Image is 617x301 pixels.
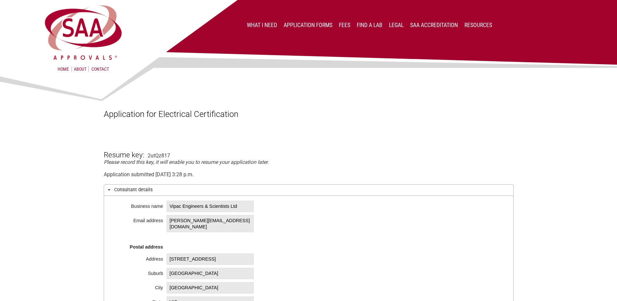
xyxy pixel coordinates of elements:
[410,22,458,28] a: SAA Accreditation
[104,159,269,165] em: Please record this key, it will enable you to resume your application later.
[167,201,254,212] span: Vipac Engineers & Scientists Ltd
[130,244,163,250] strong: Postal address
[389,22,404,28] a: Legal
[104,139,144,159] h3: Resume key:
[104,171,514,178] div: Application submitted [DATE] 3:28 p.m.
[43,4,124,61] img: SAA Approvals
[167,253,254,265] span: [STREET_ADDRESS]
[72,66,89,72] a: About
[464,22,492,28] a: Resources
[148,152,170,159] div: 2utQz817
[284,22,332,28] a: Application Forms
[114,202,163,208] div: Business name
[167,268,254,279] span: [GEOGRAPHIC_DATA]
[91,66,109,72] a: Contact
[339,22,350,28] a: Fees
[114,216,163,222] div: Email address
[167,282,254,294] span: [GEOGRAPHIC_DATA]
[104,184,514,196] h3: Consultant details
[114,269,163,275] div: Suburb
[58,66,69,72] a: Home
[104,109,514,119] h1: Application for Electrical Certification
[114,254,163,261] div: Address
[247,22,277,28] a: What I Need
[357,22,382,28] a: Find a lab
[114,283,163,290] div: City
[167,215,254,232] span: [PERSON_NAME][EMAIL_ADDRESS][DOMAIN_NAME]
